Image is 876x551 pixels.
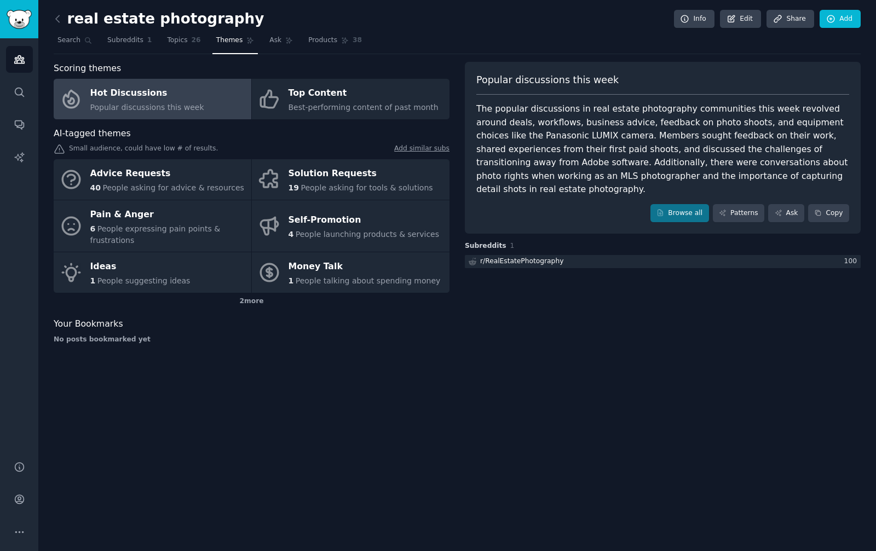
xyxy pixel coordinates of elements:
a: Ideas1People suggesting ideas [54,252,251,293]
a: Advice Requests40People asking for advice & resources [54,159,251,200]
span: Search [57,36,80,45]
span: AI-tagged themes [54,127,131,141]
div: Small audience, could have low # of results. [54,144,449,155]
span: 4 [289,230,294,239]
span: Ask [269,36,281,45]
span: People asking for advice & resources [102,183,244,192]
a: Subreddits1 [103,32,155,54]
div: The popular discussions in real estate photography communities this week revolved around deals, w... [476,102,849,196]
a: Top ContentBest-performing content of past month [252,79,449,119]
a: Edit [720,10,761,28]
a: r/RealEstatePhotography100 [465,255,861,269]
div: Pain & Anger [90,206,246,223]
span: People expressing pain points & frustrations [90,224,221,245]
span: Your Bookmarks [54,317,123,331]
span: Products [308,36,337,45]
a: Pain & Anger6People expressing pain points & frustrations [54,200,251,252]
a: Products38 [304,32,366,54]
span: 19 [289,183,299,192]
span: 40 [90,183,101,192]
a: Topics26 [163,32,204,54]
span: Best-performing content of past month [289,103,439,112]
div: Advice Requests [90,165,244,183]
a: Browse all [650,204,709,223]
div: Money Talk [289,258,441,276]
span: Subreddits [465,241,506,251]
a: Info [674,10,714,28]
div: Self-Promotion [289,212,440,229]
div: Solution Requests [289,165,433,183]
span: 38 [353,36,362,45]
div: Top Content [289,85,439,102]
span: Scoring themes [54,62,121,76]
a: Add [820,10,861,28]
div: 100 [844,257,861,266]
span: Themes [216,36,243,45]
span: 1 [147,36,152,45]
span: Popular discussions this week [476,73,619,87]
a: Money Talk1People talking about spending money [252,252,449,293]
span: People launching products & services [296,230,439,239]
span: Subreddits [107,36,143,45]
a: Ask [266,32,297,54]
button: Copy [808,204,849,223]
div: 2 more [54,293,449,310]
h2: real estate photography [54,10,264,28]
span: People talking about spending money [296,276,441,285]
img: GummySearch logo [7,10,32,29]
a: Add similar subs [394,144,449,155]
span: People suggesting ideas [97,276,191,285]
a: Search [54,32,96,54]
a: Solution Requests19People asking for tools & solutions [252,159,449,200]
a: Share [766,10,814,28]
span: 6 [90,224,96,233]
div: Hot Discussions [90,85,204,102]
span: 1 [510,242,515,250]
a: Themes [212,32,258,54]
span: Popular discussions this week [90,103,204,112]
a: Ask [768,204,804,223]
span: People asking for tools & solutions [301,183,433,192]
span: Topics [167,36,187,45]
a: Hot DiscussionsPopular discussions this week [54,79,251,119]
span: 1 [90,276,96,285]
div: No posts bookmarked yet [54,335,449,345]
div: r/ RealEstatePhotography [480,257,563,266]
span: 26 [192,36,201,45]
a: Patterns [713,204,764,223]
a: Self-Promotion4People launching products & services [252,200,449,252]
span: 1 [289,276,294,285]
div: Ideas [90,258,191,276]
